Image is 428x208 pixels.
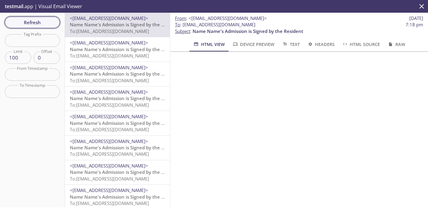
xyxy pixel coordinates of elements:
div: <[EMAIL_ADDRESS][DOMAIN_NAME]>Name Name's Admission is Signed by the ResidentTo:[EMAIL_ADDRESS][D... [65,160,170,184]
span: To: [EMAIL_ADDRESS][DOMAIN_NAME] [70,176,149,182]
button: Refresh [5,17,60,28]
div: <[EMAIL_ADDRESS][DOMAIN_NAME]>Name Name's Admission is Signed by the ResidentTo:[EMAIL_ADDRESS][D... [65,111,170,135]
span: Refresh [10,18,55,26]
span: Headers [307,41,335,48]
span: To: [EMAIL_ADDRESS][DOMAIN_NAME] [70,102,149,108]
span: Text [282,41,300,48]
span: Name Name's Admission is Signed by the Resident [70,95,180,101]
span: <[EMAIL_ADDRESS][DOMAIN_NAME]> [70,163,148,169]
span: <[EMAIL_ADDRESS][DOMAIN_NAME]> [70,187,148,193]
div: <[EMAIL_ADDRESS][DOMAIN_NAME]>Name Name's Admission is Signed by the ResidentTo:[EMAIL_ADDRESS][D... [65,86,170,111]
span: : [EMAIL_ADDRESS][DOMAIN_NAME] [175,21,255,28]
span: 7:18 pm [406,21,423,28]
span: Name Name's Admission is Signed by the Resident [70,120,180,126]
span: [DATE] [409,15,423,21]
span: To [175,21,180,28]
span: To: [EMAIL_ADDRESS][DOMAIN_NAME] [70,53,149,59]
div: <[EMAIL_ADDRESS][DOMAIN_NAME]>Name Name's Admission is Signed by the ResidentTo:[EMAIL_ADDRESS][D... [65,13,170,37]
span: From [175,15,186,21]
span: <[EMAIL_ADDRESS][DOMAIN_NAME]> [70,40,148,46]
span: <[EMAIL_ADDRESS][DOMAIN_NAME]> [70,15,148,21]
span: <[EMAIL_ADDRESS][DOMAIN_NAME]> [189,15,267,21]
span: Raw [387,41,405,48]
span: Name Name's Admission is Signed by the Resident [70,145,180,151]
span: HTML Source [342,41,380,48]
span: To: [EMAIL_ADDRESS][DOMAIN_NAME] [70,151,149,157]
span: Name Name's Admission is Signed by the Resident [193,28,303,34]
span: To: [EMAIL_ADDRESS][DOMAIN_NAME] [70,28,149,34]
div: <[EMAIL_ADDRESS][DOMAIN_NAME]>Name Name's Admission is Signed by the ResidentTo:[EMAIL_ADDRESS][D... [65,136,170,160]
span: HTML View [193,41,225,48]
div: <[EMAIL_ADDRESS][DOMAIN_NAME]>Name Name's Admission is Signed by the ResidentTo:[EMAIL_ADDRESS][D... [65,37,170,61]
span: Name Name's Admission is Signed by the Resident [70,71,180,77]
span: To: [EMAIL_ADDRESS][DOMAIN_NAME] [70,77,149,83]
span: <[EMAIL_ADDRESS][DOMAIN_NAME]> [70,89,148,95]
span: Name Name's Admission is Signed by the Resident [70,21,180,28]
div: <[EMAIL_ADDRESS][DOMAIN_NAME]>Name Name's Admission is Signed by the ResidentTo:[EMAIL_ADDRESS][D... [65,62,170,86]
span: Subject [175,28,190,34]
span: Name Name's Admission is Signed by the Resident [70,169,180,175]
span: <[EMAIL_ADDRESS][DOMAIN_NAME]> [70,113,148,119]
span: Name Name's Admission is Signed by the Resident [70,194,180,200]
span: <[EMAIL_ADDRESS][DOMAIN_NAME]> [70,64,148,70]
span: Name Name's Admission is Signed by the Resident [70,46,180,52]
span: testmail [5,3,23,10]
span: : [175,15,267,21]
span: To: [EMAIL_ADDRESS][DOMAIN_NAME] [70,126,149,132]
span: <[EMAIL_ADDRESS][DOMAIN_NAME]> [70,138,148,144]
span: To: [EMAIL_ADDRESS][DOMAIN_NAME] [70,200,149,206]
p: : [175,21,423,34]
span: Device Preview [232,41,274,48]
